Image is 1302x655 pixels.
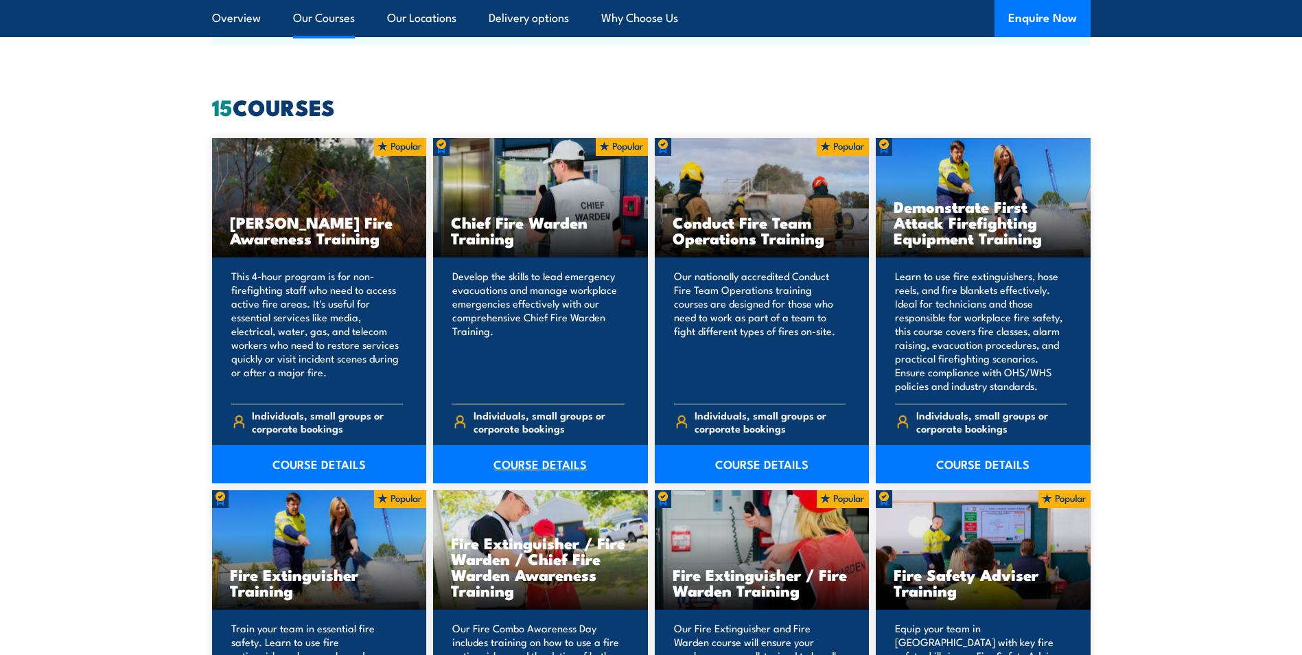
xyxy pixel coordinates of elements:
h3: Fire Safety Adviser Training [894,566,1073,598]
h3: Chief Fire Warden Training [451,214,630,246]
span: Individuals, small groups or corporate bookings [252,409,403,435]
h3: Fire Extinguisher / Fire Warden Training [673,566,852,598]
p: Learn to use fire extinguishers, hose reels, and fire blankets effectively. Ideal for technicians... [895,269,1067,393]
p: Our nationally accredited Conduct Fire Team Operations training courses are designed for those wh... [674,269,846,393]
h3: [PERSON_NAME] Fire Awareness Training [230,214,409,246]
strong: 15 [212,89,233,124]
a: COURSE DETAILS [876,445,1091,483]
p: Develop the skills to lead emergency evacuations and manage workplace emergencies effectively wit... [452,269,625,393]
p: This 4-hour program is for non-firefighting staff who need to access active fire areas. It's usef... [231,269,404,393]
span: Individuals, small groups or corporate bookings [474,409,625,435]
h3: Conduct Fire Team Operations Training [673,214,852,246]
h3: Fire Extinguisher Training [230,566,409,598]
a: COURSE DETAILS [433,445,648,483]
h3: Demonstrate First Attack Firefighting Equipment Training [894,198,1073,246]
span: Individuals, small groups or corporate bookings [695,409,846,435]
span: Individuals, small groups or corporate bookings [916,409,1067,435]
a: COURSE DETAILS [655,445,870,483]
h3: Fire Extinguisher / Fire Warden / Chief Fire Warden Awareness Training [451,535,630,598]
a: COURSE DETAILS [212,445,427,483]
h2: COURSES [212,97,1091,116]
